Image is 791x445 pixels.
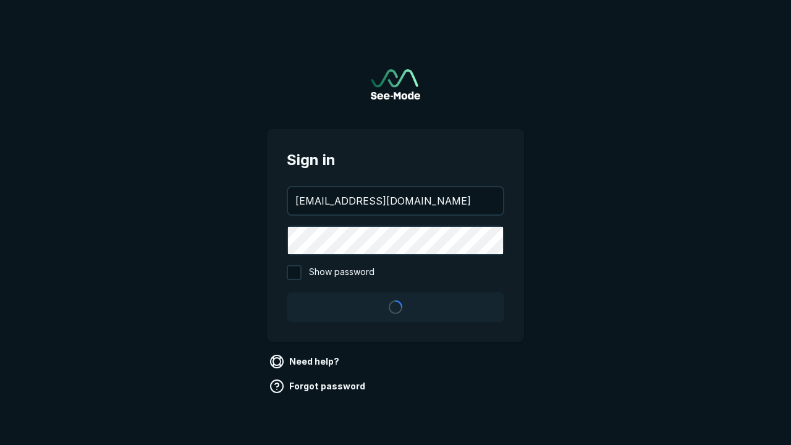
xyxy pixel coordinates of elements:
img: See-Mode Logo [371,69,420,100]
span: Show password [309,265,374,280]
a: Forgot password [267,376,370,396]
span: Sign in [287,149,504,171]
a: Go to sign in [371,69,420,100]
input: your@email.com [288,187,503,214]
a: Need help? [267,352,344,371]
